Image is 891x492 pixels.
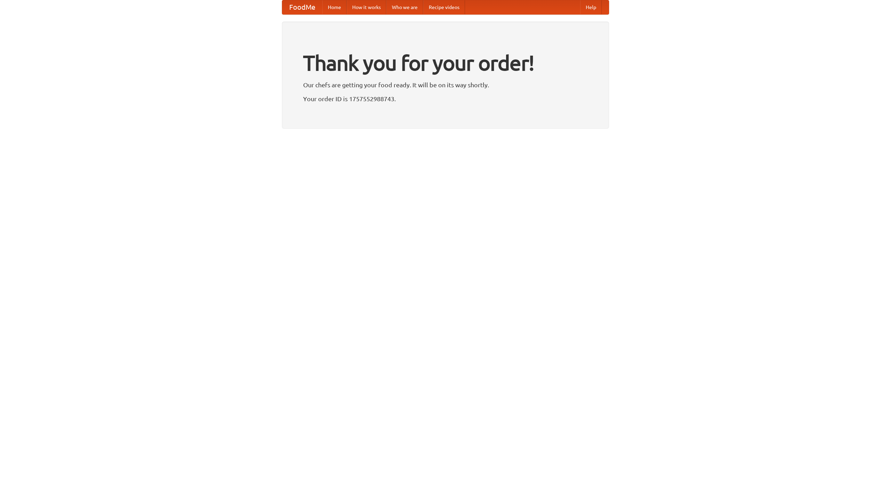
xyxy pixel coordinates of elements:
a: Home [322,0,347,14]
a: How it works [347,0,386,14]
p: Your order ID is 1757552988743. [303,94,588,104]
p: Our chefs are getting your food ready. It will be on its way shortly. [303,80,588,90]
a: FoodMe [282,0,322,14]
a: Help [580,0,602,14]
h1: Thank you for your order! [303,46,588,80]
a: Who we are [386,0,423,14]
a: Recipe videos [423,0,465,14]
